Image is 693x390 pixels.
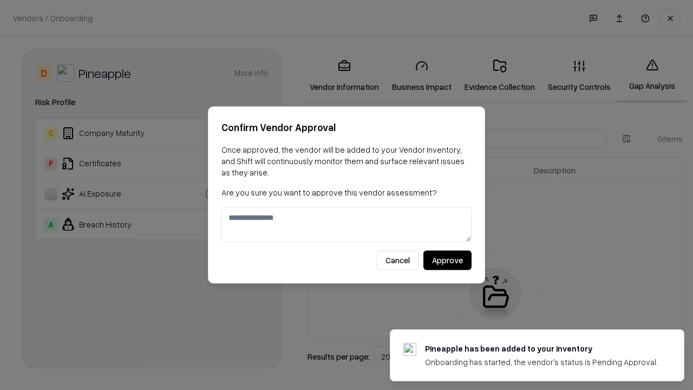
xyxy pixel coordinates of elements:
div: Pineapple has been added to your inventory [425,343,658,354]
p: Once approved, the vendor will be added to your Vendor Inventory, and Shift will continuously mon... [221,144,472,178]
p: Are you sure you want to approve this vendor assessment? [221,187,472,198]
button: Cancel [376,251,419,270]
div: Onboarding has started, the vendor's status is Pending Approval. [425,356,658,368]
img: pineappleenergy.com [403,343,416,356]
h2: Confirm Vendor Approval [221,120,472,135]
button: Approve [423,251,472,270]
